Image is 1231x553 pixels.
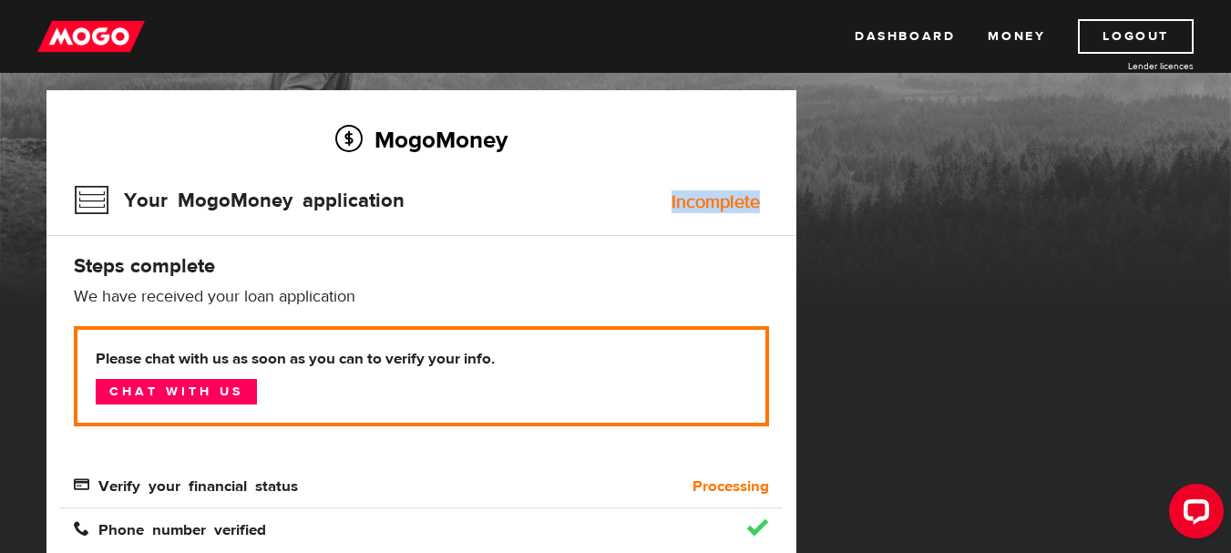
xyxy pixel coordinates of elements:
a: Logout [1078,19,1194,54]
a: Dashboard [855,19,955,54]
span: Phone number verified [74,520,266,536]
a: Money [988,19,1045,54]
span: Verify your financial status [74,476,298,492]
iframe: LiveChat chat widget [1154,476,1231,553]
p: We have received your loan application [74,286,769,308]
h4: Steps complete [74,253,769,279]
b: Please chat with us as soon as you can to verify your info. [96,348,747,370]
img: mogo_logo-11ee424be714fa7cbb0f0f49df9e16ec.png [37,19,145,54]
h2: MogoMoney [74,120,769,159]
div: Incomplete [672,193,760,211]
a: Chat with us [96,379,257,405]
a: Lender licences [1057,59,1194,73]
b: Processing [692,476,769,497]
h3: Your MogoMoney application [74,177,405,224]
